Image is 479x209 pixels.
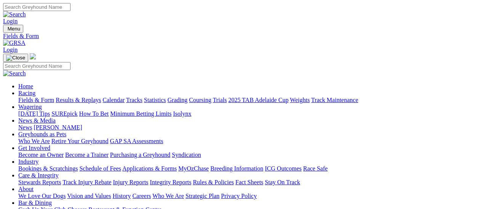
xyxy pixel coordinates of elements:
[79,165,121,172] a: Schedule of Fees
[3,46,18,53] a: Login
[168,97,187,103] a: Grading
[18,165,476,172] div: Industry
[56,97,101,103] a: Results & Replays
[3,54,28,62] button: Toggle navigation
[110,138,163,144] a: GAP SA Assessments
[3,40,26,46] img: GRSA
[65,152,109,158] a: Become a Trainer
[150,179,191,185] a: Integrity Reports
[79,110,109,117] a: How To Bet
[221,193,257,199] a: Privacy Policy
[18,158,38,165] a: Industry
[3,25,23,33] button: Toggle navigation
[18,110,476,117] div: Wagering
[186,193,219,199] a: Strategic Plan
[18,179,61,185] a: Stewards Reports
[8,26,20,32] span: Menu
[265,179,300,185] a: Stay On Track
[18,97,476,104] div: Racing
[18,90,35,96] a: Racing
[18,104,42,110] a: Wagering
[311,97,358,103] a: Track Maintenance
[18,193,66,199] a: We Love Our Dogs
[18,110,50,117] a: [DATE] Tips
[193,179,234,185] a: Rules & Policies
[3,62,70,70] input: Search
[265,165,301,172] a: ICG Outcomes
[18,117,56,124] a: News & Media
[18,124,476,131] div: News & Media
[152,193,184,199] a: Who We Are
[3,11,26,18] img: Search
[113,179,148,185] a: Injury Reports
[3,3,70,11] input: Search
[189,97,211,103] a: Coursing
[18,186,34,192] a: About
[178,165,209,172] a: MyOzChase
[18,152,476,158] div: Get Involved
[18,172,59,179] a: Care & Integrity
[6,55,25,61] img: Close
[67,193,111,199] a: Vision and Values
[18,179,476,186] div: Care & Integrity
[144,97,166,103] a: Statistics
[103,97,125,103] a: Calendar
[126,97,143,103] a: Tracks
[112,193,131,199] a: History
[34,124,82,131] a: [PERSON_NAME]
[173,110,191,117] a: Isolynx
[18,138,476,145] div: Greyhounds as Pets
[18,124,32,131] a: News
[51,138,109,144] a: Retire Your Greyhound
[18,152,64,158] a: Become an Owner
[18,165,78,172] a: Bookings & Scratchings
[210,165,263,172] a: Breeding Information
[290,97,310,103] a: Weights
[18,131,66,137] a: Greyhounds as Pets
[228,97,288,103] a: 2025 TAB Adelaide Cup
[18,199,52,206] a: Bar & Dining
[3,70,26,77] img: Search
[213,97,227,103] a: Trials
[3,33,476,40] a: Fields & Form
[110,110,171,117] a: Minimum Betting Limits
[30,53,36,59] img: logo-grsa-white.png
[110,152,170,158] a: Purchasing a Greyhound
[18,138,50,144] a: Who We Are
[235,179,263,185] a: Fact Sheets
[122,165,177,172] a: Applications & Forms
[172,152,201,158] a: Syndication
[303,165,327,172] a: Race Safe
[18,145,50,151] a: Get Involved
[18,83,33,89] a: Home
[51,110,77,117] a: SUREpick
[18,97,54,103] a: Fields & Form
[132,193,151,199] a: Careers
[62,179,111,185] a: Track Injury Rebate
[18,193,476,199] div: About
[3,18,18,24] a: Login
